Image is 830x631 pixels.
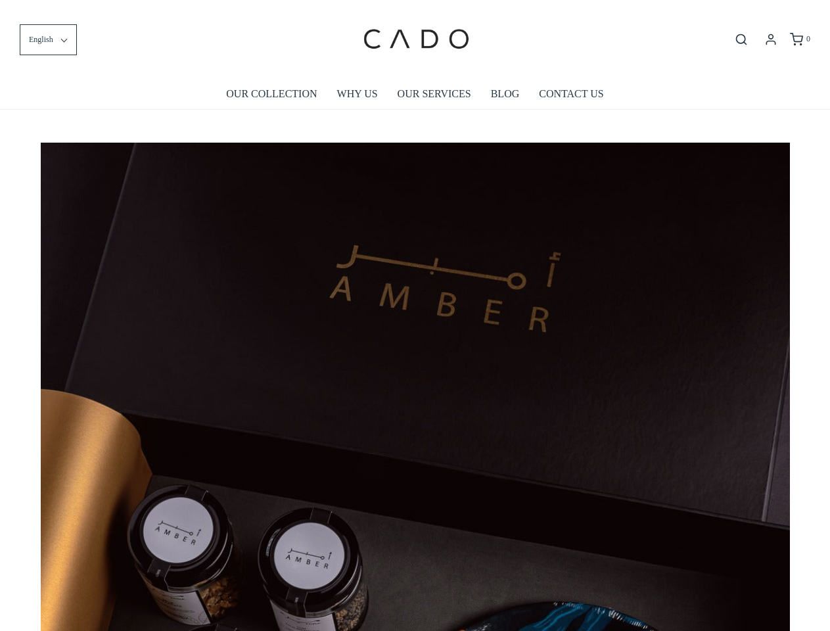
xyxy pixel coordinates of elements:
a: WHY US [337,79,378,109]
span: English [29,34,53,46]
a: OUR COLLECTION [226,79,317,109]
a: OUR SERVICES [398,79,471,109]
a: BLOG [491,79,520,109]
span: 0 [806,34,810,43]
img: cadogifting [359,10,471,69]
button: Open search bar [729,32,753,47]
a: CONTACT US [539,79,603,109]
button: English [20,24,77,55]
a: 0 [789,33,810,46]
